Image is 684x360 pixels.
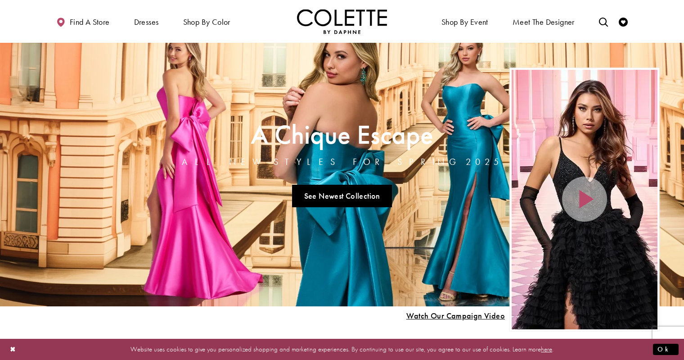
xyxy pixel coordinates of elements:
[616,9,630,34] a: Check Wishlist
[597,9,610,34] a: Toggle search
[541,345,552,354] a: here
[179,181,505,211] ul: Slider Links
[70,18,110,27] span: Find a store
[5,342,21,357] button: Close Dialog
[439,9,490,34] span: Shop By Event
[510,9,577,34] a: Meet the designer
[513,18,575,27] span: Meet the designer
[134,18,159,27] span: Dresses
[653,344,679,355] button: Submit Dialog
[292,185,392,207] a: See Newest Collection A Chique Escape All New Styles For Spring 2025
[441,18,488,27] span: Shop By Event
[297,9,387,34] a: Visit Home Page
[54,9,112,34] a: Find a store
[65,343,619,355] p: Website uses cookies to give you personalized shopping and marketing experiences. By continuing t...
[132,9,161,34] span: Dresses
[406,311,505,320] span: Play Slide #15 Video
[297,9,387,34] img: Colette by Daphne
[181,9,233,34] span: Shop by color
[183,18,230,27] span: Shop by color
